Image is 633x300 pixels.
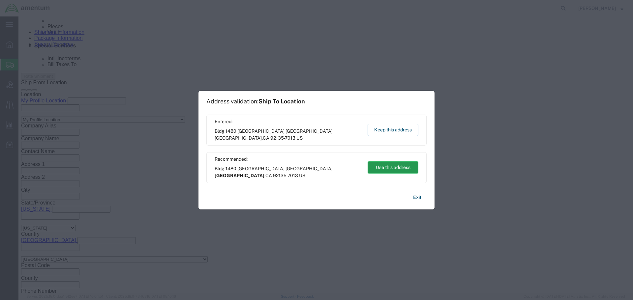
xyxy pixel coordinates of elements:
span: [GEOGRAPHIC_DATA] [215,135,262,141]
span: Entered: [215,118,361,125]
span: US [299,173,305,178]
span: Ship To Location [258,98,305,105]
span: Bldg 1480 [GEOGRAPHIC_DATA] [GEOGRAPHIC_DATA] , [215,165,361,179]
span: Bldg 1480 [GEOGRAPHIC_DATA] [GEOGRAPHIC_DATA] , [215,128,361,142]
h1: Address validation: [206,98,305,105]
span: 92135-7013 [270,135,295,141]
button: Use this address [368,161,418,174]
span: US [296,135,303,141]
button: Exit [408,192,427,203]
span: 92135-7013 [273,173,298,178]
button: Keep this address [368,124,418,136]
span: CA [263,135,269,141]
span: [GEOGRAPHIC_DATA] [215,173,264,178]
span: Recommended: [215,156,361,163]
span: CA [265,173,272,178]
